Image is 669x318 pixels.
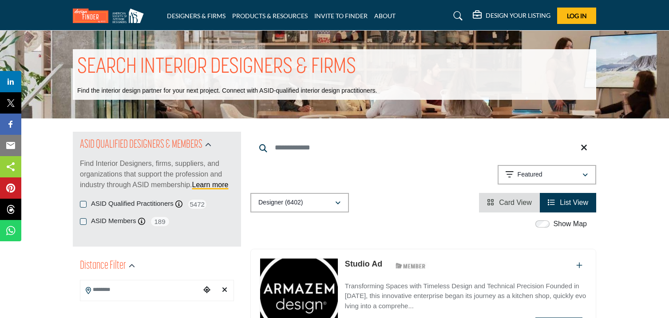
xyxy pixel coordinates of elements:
input: ASID Members checkbox [80,218,87,225]
span: List View [560,199,588,206]
a: Transforming Spaces with Timeless Design and Technical Precision Founded in [DATE], this innovati... [345,276,587,311]
p: Studio Ad [345,258,382,270]
span: 189 [150,216,170,227]
div: Choose your current location [200,281,214,300]
button: Designer (6402) [250,193,349,212]
label: ASID Qualified Practitioners [91,199,174,209]
a: Learn more [192,181,229,188]
input: Search Location [80,281,200,298]
a: INVITE TO FINDER [314,12,368,20]
input: Search Keyword [250,137,596,158]
div: DESIGN YOUR LISTING [473,11,550,21]
li: Card View [479,193,540,212]
h2: Distance Filter [80,258,126,274]
button: Log In [557,8,596,24]
p: Featured [518,170,542,179]
label: ASID Members [91,216,136,226]
p: Transforming Spaces with Timeless Design and Technical Precision Founded in [DATE], this innovati... [345,281,587,311]
a: Search [445,9,468,23]
p: Find the interior design partner for your next project. Connect with ASID-qualified interior desi... [77,86,377,95]
input: ASID Qualified Practitioners checkbox [80,201,87,208]
img: ASID Members Badge Icon [391,260,431,271]
a: PRODUCTS & RESOURCES [232,12,308,20]
a: DESIGNERS & FIRMS [167,12,226,20]
p: Designer (6402) [258,198,303,207]
a: View Card [487,199,532,206]
a: View List [548,199,588,206]
span: Card View [499,199,532,206]
img: Site Logo [73,8,148,23]
div: Clear search location [218,281,231,300]
h2: ASID QUALIFIED DESIGNERS & MEMBERS [80,137,202,153]
label: Show Map [553,219,587,229]
span: Log In [567,12,587,20]
p: Find Interior Designers, firms, suppliers, and organizations that support the profession and indu... [80,158,234,190]
button: Featured [498,165,596,185]
a: ABOUT [374,12,396,20]
h1: SEARCH INTERIOR DESIGNERS & FIRMS [77,54,356,81]
a: Studio Ad [345,259,382,268]
li: List View [540,193,596,212]
a: Add To List [576,262,582,269]
span: 5472 [187,199,207,210]
h5: DESIGN YOUR LISTING [486,12,550,20]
